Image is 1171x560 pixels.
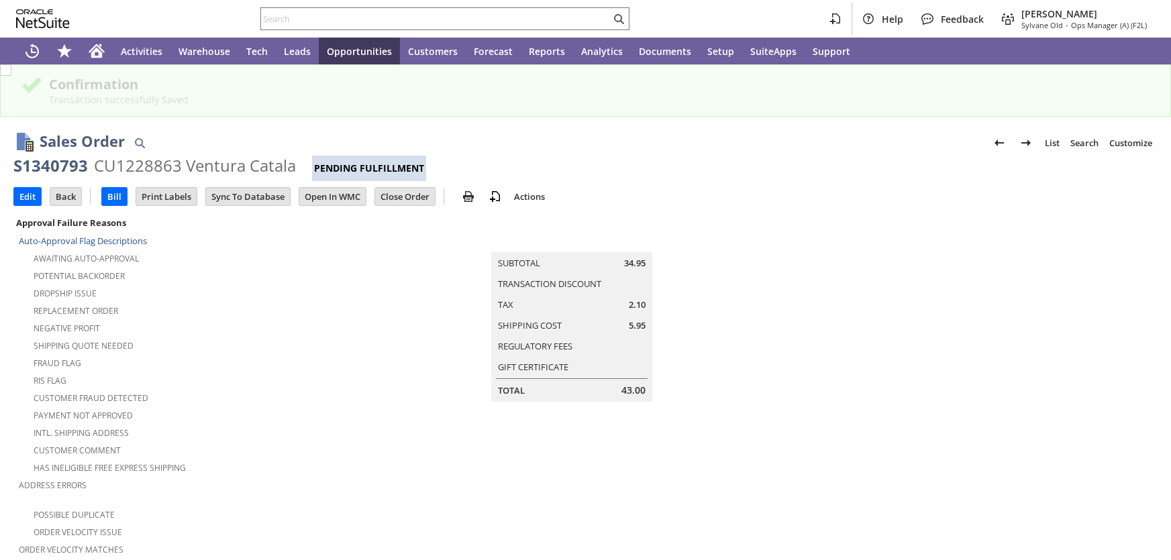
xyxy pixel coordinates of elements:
[1104,132,1158,154] a: Customize
[34,375,66,386] a: RIS flag
[34,392,148,404] a: Customer Fraud Detected
[206,188,290,205] input: Sync To Database
[882,13,903,25] span: Help
[813,45,850,58] span: Support
[1065,132,1104,154] a: Search
[121,45,162,58] span: Activities
[34,427,129,439] a: Intl. Shipping Address
[170,38,238,64] a: Warehouse
[707,45,734,58] span: Setup
[629,298,646,311] span: 2.10
[611,11,627,27] svg: Search
[261,11,611,27] input: Search
[1021,7,1147,20] span: [PERSON_NAME]
[474,45,513,58] span: Forecast
[299,188,366,205] input: Open In WMC
[34,253,139,264] a: Awaiting Auto-Approval
[136,188,197,205] input: Print Labels
[573,38,631,64] a: Analytics
[13,155,88,176] div: S1340793
[14,188,41,205] input: Edit
[498,319,562,331] a: Shipping Cost
[34,526,122,538] a: Order Velocity Issue
[102,188,127,205] input: Bill
[34,509,115,520] a: Possible Duplicate
[19,235,147,247] a: Auto-Approval Flag Descriptions
[19,480,87,491] a: Address Errors
[34,445,121,456] a: Customer Comment
[284,45,311,58] span: Leads
[1018,135,1034,151] img: Next
[49,75,1150,93] div: Confirmation
[94,155,296,176] div: CU1228863 Ventura Catala
[56,43,72,59] svg: Shortcuts
[624,257,646,270] span: 34.95
[13,214,389,231] div: Approval Failure Reasons
[498,340,572,352] a: Regulatory Fees
[132,135,148,151] img: Quick Find
[34,323,100,334] a: Negative Profit
[34,288,97,299] a: Dropship Issue
[631,38,699,64] a: Documents
[750,45,797,58] span: SuiteApps
[16,9,70,28] svg: logo
[498,257,540,269] a: Subtotal
[19,544,123,555] a: Order Velocity Matches
[50,188,81,205] input: Back
[327,45,392,58] span: Opportunities
[491,231,652,252] caption: Summary
[742,38,805,64] a: SuiteApps
[400,38,466,64] a: Customers
[509,190,550,203] a: Actions
[805,38,858,64] a: Support
[629,319,646,332] span: 5.95
[498,278,601,290] a: Transaction Discount
[621,384,646,397] span: 43.00
[521,38,573,64] a: Reports
[34,357,81,369] a: Fraud Flag
[1039,132,1065,154] a: List
[89,43,105,59] svg: Home
[1071,20,1147,30] span: Ops Manager (A) (F2L)
[487,188,503,205] img: add-record.svg
[581,45,623,58] span: Analytics
[312,156,426,181] div: Pending Fulfillment
[48,38,81,64] div: Shortcuts
[34,340,134,351] a: Shipping Quote Needed
[81,38,113,64] a: Home
[34,410,133,421] a: Payment not approved
[529,45,565,58] span: Reports
[498,298,513,311] a: Tax
[24,43,40,59] svg: Recent Records
[238,38,276,64] a: Tech
[408,45,458,58] span: Customers
[460,188,476,205] img: print.svg
[941,13,984,25] span: Feedback
[40,130,125,152] h1: Sales Order
[34,462,186,473] a: Has Ineligible Free Express Shipping
[113,38,170,64] a: Activities
[466,38,521,64] a: Forecast
[498,384,525,396] a: Total
[16,38,48,64] a: Recent Records
[699,38,742,64] a: Setup
[179,45,230,58] span: Warehouse
[276,38,319,64] a: Leads
[498,361,568,373] a: Gift Certificate
[991,135,1007,151] img: Previous
[375,188,435,205] input: Close Order
[1066,20,1068,30] span: -
[319,38,400,64] a: Opportunities
[34,270,125,282] a: Potential Backorder
[246,45,268,58] span: Tech
[49,93,1150,106] div: Transaction successfully Saved
[34,305,118,317] a: Replacement Order
[639,45,691,58] span: Documents
[1021,20,1063,30] span: Sylvane Old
